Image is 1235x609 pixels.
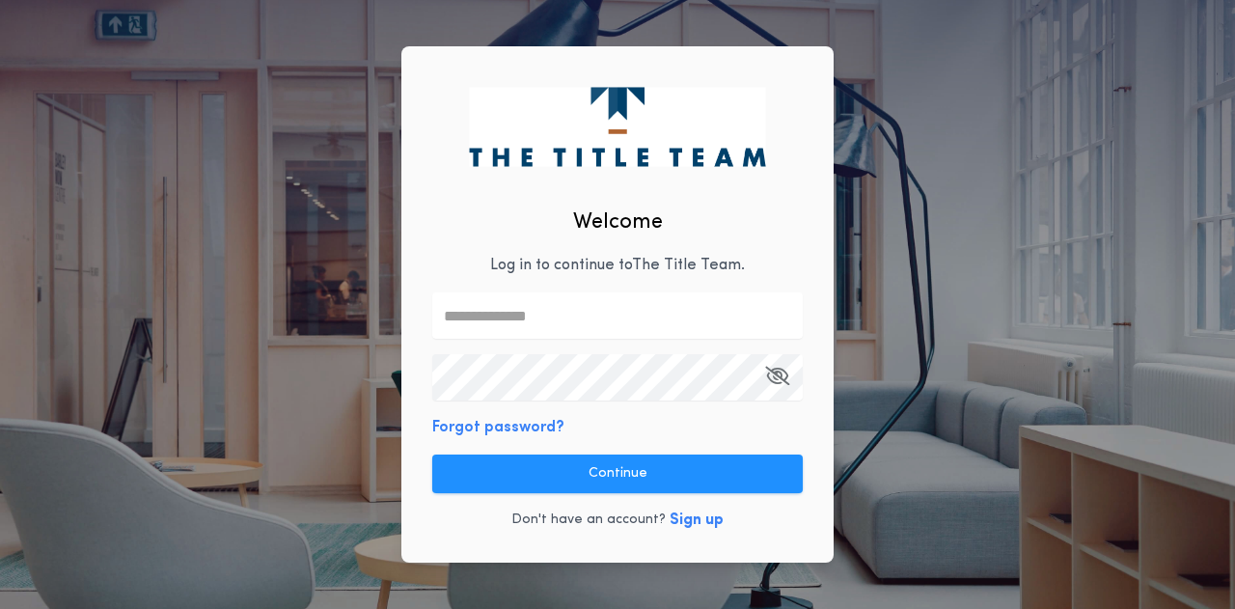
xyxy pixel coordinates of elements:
[670,509,724,532] button: Sign up
[432,416,564,439] button: Forgot password?
[469,87,765,166] img: logo
[490,254,745,277] p: Log in to continue to The Title Team .
[432,455,803,493] button: Continue
[573,207,663,238] h2: Welcome
[511,511,666,530] p: Don't have an account?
